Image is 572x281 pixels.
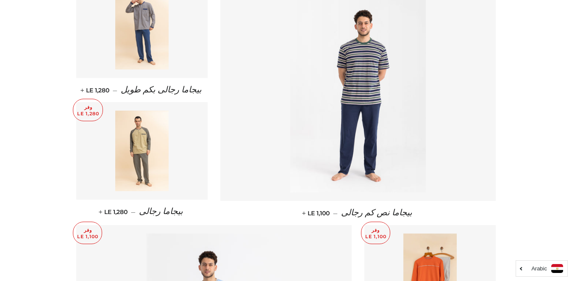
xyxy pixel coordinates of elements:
[220,201,496,225] a: بيجاما نص كم رجالى — LE 1,100
[73,99,103,121] p: وفر LE 1,280
[82,86,109,94] span: LE 1,280
[100,208,128,216] span: LE 1,280
[520,264,563,273] a: Arabic
[76,78,208,102] a: بيجاما رجالى بكم طويل — LE 1,280
[139,207,183,216] span: بيجاما رجالى
[531,266,547,271] i: Arabic
[121,85,202,95] span: بيجاما رجالى بكم طويل
[113,86,117,94] span: —
[73,222,102,244] p: وفر LE 1,100
[333,209,338,217] span: —
[341,208,412,217] span: بيجاما نص كم رجالى
[76,200,208,224] a: بيجاما رجالى — LE 1,280
[304,209,330,217] span: LE 1,100
[131,208,136,216] span: —
[361,222,390,244] p: وفر LE 1,100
